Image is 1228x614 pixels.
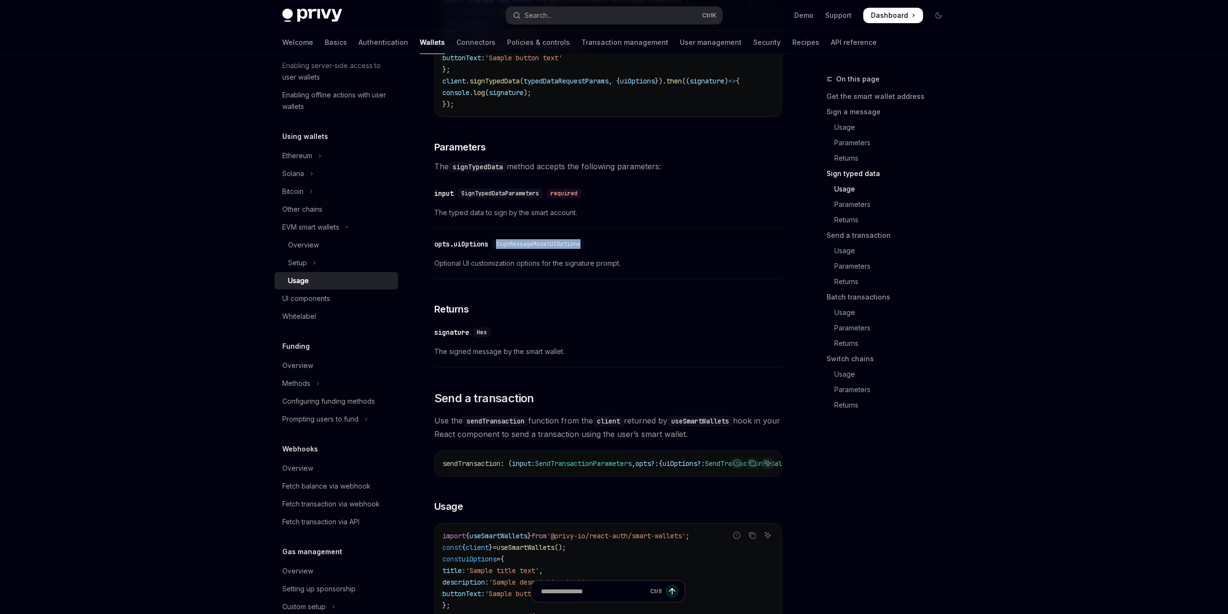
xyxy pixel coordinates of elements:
a: Configuring funding methods [275,393,398,410]
a: Parameters [827,135,954,150]
span: : ( [500,459,512,468]
div: Fetch transaction via webhook [282,498,380,510]
a: Other chains [275,201,398,218]
span: signTypedData [469,77,520,85]
a: Returns [827,336,954,351]
a: Get the smart wallet address [827,89,954,104]
div: Prompting users to fund [282,413,359,425]
a: Returns [827,150,954,166]
span: , { [608,77,620,85]
a: Returns [827,274,954,289]
a: Returns [827,212,954,228]
span: { [466,532,469,540]
span: Usage [434,500,463,513]
a: Demo [794,11,814,20]
a: Authentication [359,31,408,54]
span: (( [682,77,690,85]
span: The method accepts the following parameters: [434,160,782,173]
span: from [531,532,547,540]
span: title: [442,566,466,575]
span: '@privy-io/react-auth/smart-wallets' [547,532,686,540]
span: The signed message by the smart wallet. [434,346,782,357]
span: signature [489,88,524,97]
h5: Gas management [282,546,342,558]
span: ( [520,77,524,85]
span: (); [554,543,566,552]
a: Policies & controls [507,31,570,54]
span: opts [635,459,651,468]
div: Enabling offline actions with user wallets [282,89,392,112]
a: Usage [827,305,954,320]
a: Usage [827,243,954,259]
span: { [462,543,466,552]
span: , [539,566,543,575]
a: Transaction management [581,31,668,54]
div: Setting up sponsorship [282,583,356,595]
div: Configuring funding methods [282,396,375,407]
a: Setting up sponsorship [275,580,398,598]
button: Toggle Solana section [275,165,398,182]
span: }; [442,65,450,74]
h5: Funding [282,341,310,352]
button: Toggle Setup section [275,254,398,272]
div: Search... [524,10,552,21]
span: const [442,543,462,552]
span: SignTypedDataParameters [461,190,539,197]
code: useSmartWallets [667,416,733,426]
span: uiOptions [462,555,497,563]
a: UI components [275,290,398,307]
div: input [434,189,454,198]
a: Parameters [827,320,954,336]
span: }). [655,77,666,85]
span: Returns [434,302,469,316]
button: Toggle EVM smart wallets section [275,218,398,236]
a: Welcome [282,31,313,54]
a: Recipes [792,31,819,54]
a: Enabling server-side access to user wallets [275,57,398,86]
a: Switch chains [827,351,954,367]
div: Usage [288,275,309,287]
span: 'Sample description text' [489,578,585,587]
button: Send message [665,585,679,598]
a: Connectors [456,31,496,54]
span: log [473,88,485,97]
a: Fetch balance via webhook [275,478,398,495]
a: Overview [275,460,398,477]
span: . [466,77,469,85]
a: Send a transaction [827,228,954,243]
div: Fetch balance via webhook [282,480,371,492]
span: Optional UI customization options for the signature prompt. [434,258,782,269]
span: => [728,77,736,85]
span: client [466,543,489,552]
span: SendTransactionParameters [535,459,632,468]
div: Solana [282,168,304,179]
a: User management [680,31,742,54]
span: }); [442,100,454,109]
span: SendTransactionModalUIOptions [705,459,817,468]
span: sendTransaction [442,459,500,468]
span: console [442,88,469,97]
span: ( [485,88,489,97]
code: sendTransaction [463,416,528,426]
span: : [531,459,535,468]
div: opts.uiOptions [434,239,488,249]
span: Dashboard [871,11,908,20]
span: ) [724,77,728,85]
span: Ctrl K [702,12,717,19]
a: Overview [275,236,398,254]
button: Ask AI [761,529,774,542]
span: Hex [477,328,487,336]
div: Fetch transaction via API [282,516,359,528]
a: Wallets [420,31,445,54]
a: API reference [831,31,877,54]
span: const [442,555,462,563]
span: import [442,532,466,540]
button: Toggle dark mode [931,8,946,23]
a: Usage [827,120,954,135]
div: Ethereum [282,150,312,162]
span: uiOptions [620,77,655,85]
span: . [469,88,473,97]
a: Batch transactions [827,289,954,305]
button: Report incorrect code [731,457,743,469]
span: { [659,459,662,468]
